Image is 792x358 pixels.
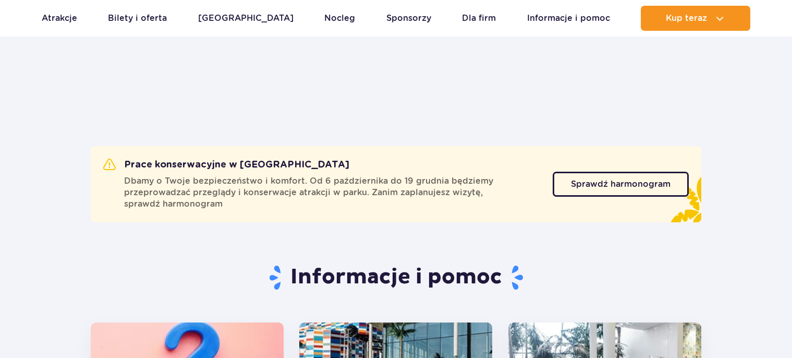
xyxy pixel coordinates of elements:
a: Sponsorzy [386,6,431,31]
a: Informacje i pomoc [527,6,610,31]
h1: Informacje i pomoc [91,264,701,291]
button: Kup teraz [641,6,750,31]
a: [GEOGRAPHIC_DATA] [198,6,294,31]
span: Dbamy o Twoje bezpieczeństwo i komfort. Od 6 października do 19 grudnia będziemy przeprowadzać pr... [124,175,540,210]
a: Bilety i oferta [108,6,167,31]
span: Kup teraz [666,14,707,23]
a: Sprawdź harmonogram [553,172,689,197]
h2: Prace konserwacyjne w [GEOGRAPHIC_DATA] [103,159,349,171]
a: Nocleg [324,6,355,31]
a: Dla firm [462,6,496,31]
a: Atrakcje [42,6,77,31]
span: Sprawdź harmonogram [571,180,671,188]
